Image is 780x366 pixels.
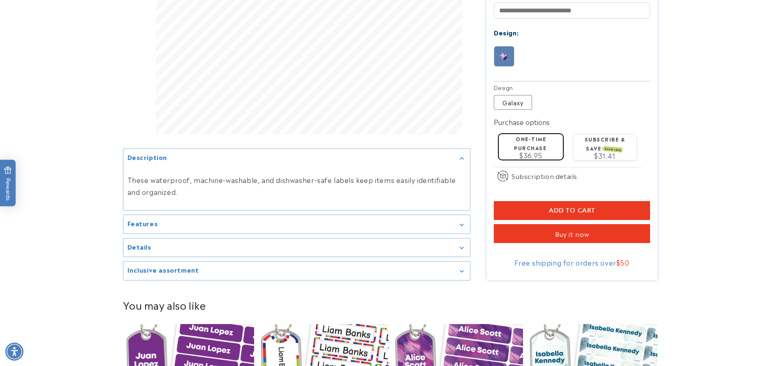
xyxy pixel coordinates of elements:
span: $ [616,257,620,267]
label: Purchase options [494,117,550,127]
span: SAVE 15% [604,146,623,153]
iframe: Sign Up via Text for Offers [7,300,104,325]
label: Galaxy [494,95,532,110]
h2: Description [127,153,167,161]
img: Abstract Butterfly [494,46,514,66]
span: 50 [620,257,629,267]
span: Rewards [4,167,12,201]
summary: Details [123,238,470,257]
label: Subscribe & save [585,135,625,151]
label: One-time purchase [514,135,546,151]
summary: Inclusive assortment [123,262,470,280]
span: Subscription details [512,171,577,181]
span: $31.41 [594,151,616,160]
h2: Features [127,219,158,227]
span: $36.95 [519,150,542,160]
button: Buy it now [494,224,650,243]
div: Free shipping for orders over [494,258,650,266]
h2: Details [127,242,151,250]
span: Add to cart [549,207,595,214]
label: Design: [494,28,518,37]
h2: You may also like [123,299,657,311]
button: Add to cart [494,201,650,220]
legend: Design [494,83,514,92]
summary: Description [123,149,470,167]
p: These waterproof, machine-washable, and dishwasher-safe labels keep items easily identifiable and... [127,174,466,197]
summary: Features [123,215,470,234]
h2: Inclusive assortment [127,266,199,274]
div: Accessibility Menu [5,343,23,361]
